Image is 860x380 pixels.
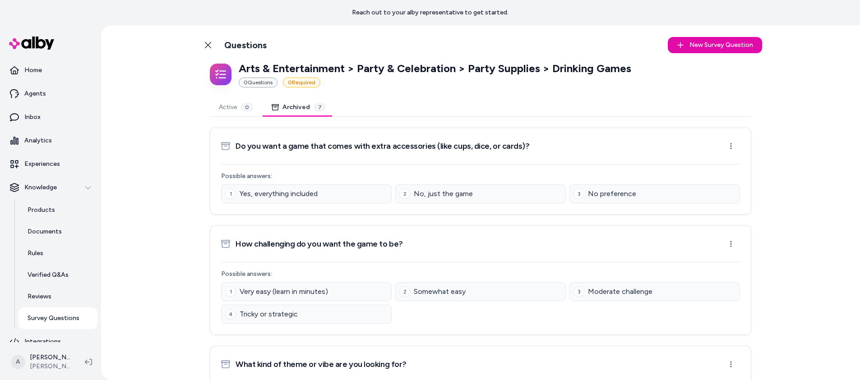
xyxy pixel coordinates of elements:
[28,249,43,258] p: Rules
[30,362,70,371] span: [PERSON_NAME] Prod
[24,337,61,346] p: Integrations
[24,89,46,98] p: Agents
[28,292,51,301] p: Reviews
[224,40,267,51] h1: Questions
[4,130,97,151] a: Analytics
[9,37,54,50] img: alby Logo
[414,286,466,297] span: Somewhat easy
[236,238,403,250] h3: How challenging do you want the game to be?
[28,227,62,236] p: Documents
[239,61,631,76] p: Arts & Entertainment > Party & Celebration > Party Supplies > Drinking Games
[30,353,70,362] p: [PERSON_NAME]
[28,270,69,279] p: Verified Q&As
[399,188,410,199] div: 2
[4,177,97,198] button: Knowledge
[28,206,55,215] p: Products
[236,140,530,152] h3: Do you want a game that comes with extra accessories (like cups, dice, or cards)?
[210,98,263,116] button: Active
[11,355,25,369] span: A
[18,199,97,221] a: Products
[24,136,52,145] p: Analytics
[4,60,97,81] a: Home
[18,307,97,329] a: Survey Questions
[414,188,473,199] span: No, just the game
[573,286,584,297] div: 3
[314,103,326,112] div: 7
[24,113,41,122] p: Inbox
[4,153,97,175] a: Experiences
[18,286,97,307] a: Reviews
[18,243,97,264] a: Rules
[236,358,407,371] h3: What kind of theme or vibe are you looking for?
[24,183,57,192] p: Knowledge
[28,314,79,323] p: Survey Questions
[225,309,236,320] div: 4
[225,286,236,297] div: 1
[4,83,97,105] a: Agents
[283,78,320,87] div: 0 Required
[240,286,328,297] span: Very easy (learn in minutes)
[588,286,652,297] span: Moderate challenge
[5,348,78,376] button: A[PERSON_NAME][PERSON_NAME] Prod
[225,188,236,199] div: 1
[240,188,318,199] span: Yes, everything included
[4,331,97,353] a: Integrations
[399,286,410,297] div: 2
[573,188,584,199] div: 3
[240,309,298,320] span: Tricky or strategic
[240,103,254,112] div: 0
[4,106,97,128] a: Inbox
[24,160,60,169] p: Experiences
[352,8,509,17] p: Reach out to your alby representative to get started.
[221,270,740,279] p: Possible answers:
[221,172,740,181] p: Possible answers:
[263,98,335,116] button: Archived
[239,78,277,87] div: 0 Question s
[588,188,636,199] span: No preference
[668,37,762,53] button: New Survey Question
[18,264,97,286] a: Verified Q&As
[24,66,42,75] p: Home
[689,41,753,50] span: New Survey Question
[18,221,97,243] a: Documents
